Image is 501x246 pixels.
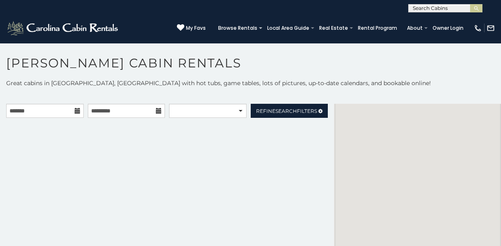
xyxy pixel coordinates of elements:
[487,24,495,32] img: mail-regular-white.png
[214,22,261,34] a: Browse Rentals
[315,22,352,34] a: Real Estate
[474,24,482,32] img: phone-regular-white.png
[251,104,328,118] a: RefineSearchFilters
[186,24,206,32] span: My Favs
[263,22,313,34] a: Local Area Guide
[403,22,427,34] a: About
[177,24,206,32] a: My Favs
[428,22,468,34] a: Owner Login
[275,108,297,114] span: Search
[256,108,317,114] span: Refine Filters
[6,20,120,36] img: White-1-2.png
[354,22,401,34] a: Rental Program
